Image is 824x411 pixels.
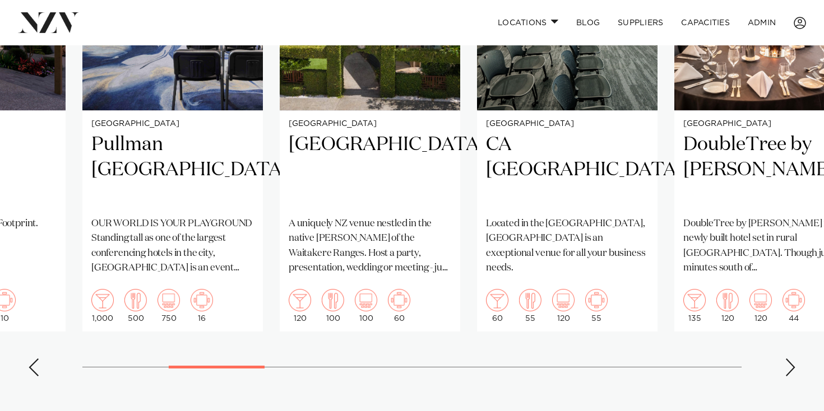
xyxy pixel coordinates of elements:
div: 16 [191,289,213,323]
img: dining.png [124,289,147,311]
h2: CA [GEOGRAPHIC_DATA] [486,132,649,208]
small: [GEOGRAPHIC_DATA] [289,120,451,128]
div: 55 [585,289,608,323]
img: nzv-logo.png [18,12,79,32]
a: BLOG [567,11,609,35]
a: ADMIN [739,11,785,35]
img: meeting.png [191,289,213,311]
img: meeting.png [388,289,410,311]
img: cocktail.png [289,289,311,311]
img: cocktail.png [91,289,114,311]
div: 55 [519,289,541,323]
h2: Pullman [GEOGRAPHIC_DATA] [91,132,254,208]
div: 1,000 [91,289,114,323]
div: 120 [289,289,311,323]
p: Located in the [GEOGRAPHIC_DATA], [GEOGRAPHIC_DATA] is an exceptional venue for all your business... [486,217,649,275]
img: theatre.png [552,289,575,311]
div: 44 [783,289,805,323]
img: dining.png [716,289,739,311]
small: [GEOGRAPHIC_DATA] [91,120,254,128]
img: meeting.png [783,289,805,311]
div: 135 [683,289,706,323]
div: 60 [388,289,410,323]
img: dining.png [519,289,541,311]
p: A uniquely NZ venue nestled in the native [PERSON_NAME] of the Waitakere Ranges. Host a party, pr... [289,217,451,275]
small: [GEOGRAPHIC_DATA] [486,120,649,128]
h2: [GEOGRAPHIC_DATA] [289,132,451,208]
div: 120 [749,289,772,323]
img: theatre.png [158,289,180,311]
div: 500 [124,289,147,323]
a: SUPPLIERS [609,11,672,35]
div: 120 [716,289,739,323]
img: theatre.png [355,289,377,311]
p: OUR WORLD IS YOUR PLAYGROUND Standing tall as one of the largest conferencing hotels in the city,... [91,217,254,275]
a: Capacities [672,11,739,35]
div: 120 [552,289,575,323]
img: cocktail.png [683,289,706,311]
div: 750 [158,289,180,323]
img: theatre.png [749,289,772,311]
img: dining.png [322,289,344,311]
img: meeting.png [585,289,608,311]
a: Locations [489,11,567,35]
div: 100 [355,289,377,323]
img: cocktail.png [486,289,508,311]
div: 60 [486,289,508,323]
div: 100 [322,289,344,323]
